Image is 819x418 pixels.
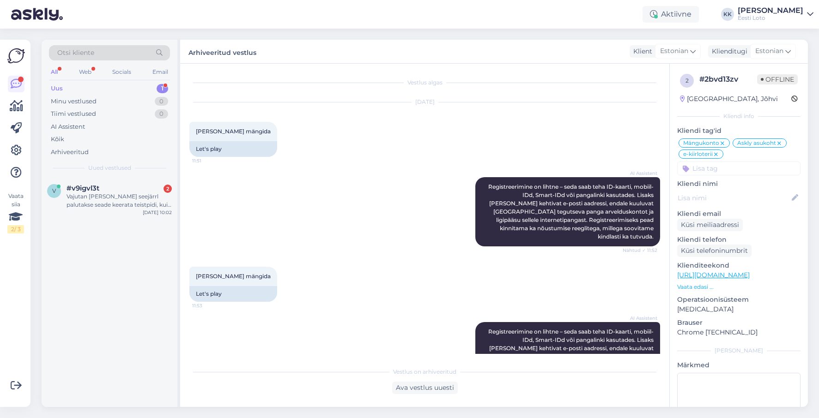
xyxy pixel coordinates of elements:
div: [PERSON_NAME] [738,7,803,14]
p: Kliendi nimi [677,179,801,189]
span: Uued vestlused [88,164,131,172]
div: Arhiveeritud [51,148,89,157]
span: Estonian [755,46,783,56]
div: Kliendi info [677,112,801,120]
span: Otsi kliente [57,48,94,58]
p: [MEDICAL_DATA] [677,305,801,314]
div: 0 [155,109,168,119]
div: Socials [110,66,133,78]
div: 2 / 3 [7,225,24,233]
div: Uus [51,84,63,93]
div: Tiimi vestlused [51,109,96,119]
span: 11:51 [192,157,227,164]
a: [URL][DOMAIN_NAME] [677,271,750,279]
img: Askly Logo [7,47,25,65]
div: Vestlus algas [189,78,660,87]
div: Email [151,66,170,78]
span: Registreerimine on lihtne – seda saab teha ID-kaarti, mobiil-IDd, Smart-IDd või pangalinki kasuta... [488,328,655,385]
div: All [49,66,60,78]
span: Mängukonto [683,140,719,146]
div: 1 [157,84,168,93]
a: [PERSON_NAME]Eesti Loto [738,7,813,22]
div: Eesti Loto [738,14,803,22]
input: Lisa nimi [678,193,790,203]
div: Aktiivne [643,6,699,23]
span: Offline [757,74,798,84]
span: Estonian [660,46,688,56]
span: 11:53 [192,302,227,309]
div: Küsi telefoninumbrit [677,245,752,257]
span: [PERSON_NAME] mängida [196,273,271,280]
p: Brauser [677,318,801,328]
p: Chrome [TECHNICAL_ID] [677,328,801,337]
span: e-kiirloterii [683,151,713,157]
p: Kliendi telefon [677,235,801,245]
div: Let's play [189,141,277,157]
div: Klient [630,47,652,56]
div: 2 [164,185,172,193]
span: AI Assistent [623,170,657,177]
span: Registreerimine on lihtne – seda saab teha ID-kaarti, mobiil-IDd, Smart-IDd või pangalinki kasuta... [488,183,655,240]
div: Ava vestlus uuesti [392,382,458,394]
div: AI Assistent [51,122,85,131]
span: AI Assistent [623,315,657,322]
div: [PERSON_NAME] [677,346,801,355]
span: [PERSON_NAME] mängida [196,128,271,135]
input: Lisa tag [677,161,801,175]
div: Minu vestlused [51,97,97,106]
div: Let's play [189,286,277,302]
p: Märkmed [677,360,801,370]
div: Web [77,66,93,78]
div: [DATE] 10:02 [143,209,172,216]
div: 0 [155,97,168,106]
span: 2 [686,77,689,84]
div: [DATE] [189,98,660,106]
span: Nähtud ✓ 11:52 [623,247,657,254]
label: Arhiveeritud vestlus [188,45,256,58]
p: Operatsioonisüsteem [677,295,801,305]
div: KK [721,8,734,21]
div: [GEOGRAPHIC_DATA], Jõhvi [680,94,778,104]
span: v [52,187,56,194]
div: # 2bvd13zv [699,74,757,85]
p: Vaata edasi ... [677,283,801,291]
p: Klienditeekond [677,261,801,270]
div: Kõik [51,135,64,144]
div: Vaata siia [7,192,24,233]
span: #v9igvl3t [67,184,99,192]
span: Vestlus on arhiveeritud [393,368,456,376]
p: Kliendi email [677,209,801,219]
span: Askly asukoht [737,140,776,146]
div: Klienditugi [708,47,747,56]
p: Kliendi tag'id [677,126,801,136]
div: Küsi meiliaadressi [677,219,743,231]
div: Vajutan [PERSON_NAME] seejärrl palutakse seade keerata teistpidi, kuid hoolimata keeramisest edas... [67,192,172,209]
